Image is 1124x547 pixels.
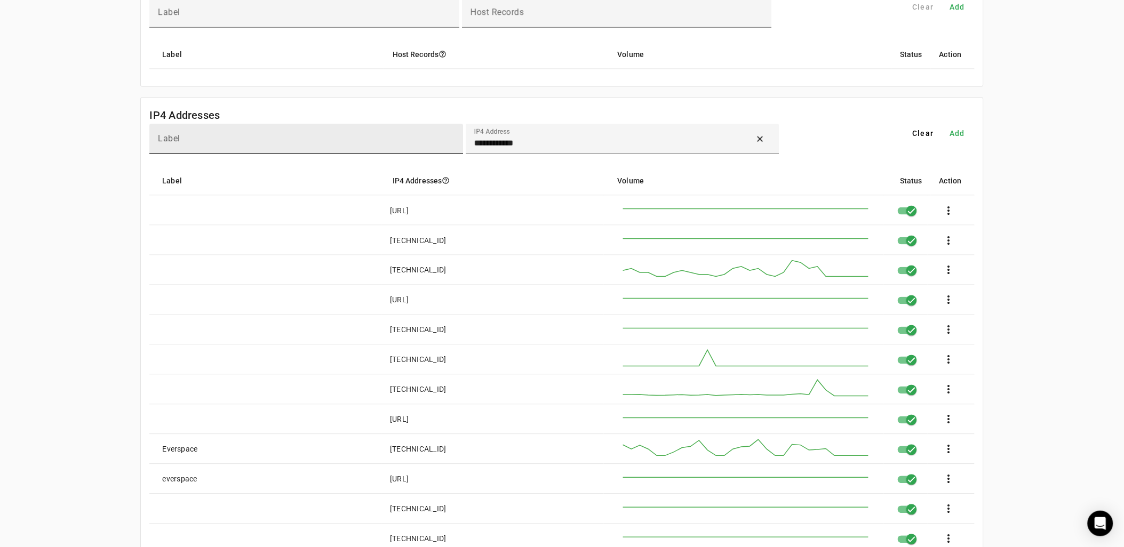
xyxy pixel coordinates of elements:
[384,39,609,69] mat-header-cell: Host Records
[891,39,931,69] mat-header-cell: Status
[950,2,965,12] span: Add
[384,166,609,196] mat-header-cell: IP4 Addresses
[891,166,931,196] mat-header-cell: Status
[390,325,447,335] div: [TECHNICAL_ID]
[950,128,965,139] span: Add
[390,384,447,395] div: [TECHNICAL_ID]
[390,474,409,485] div: [URL]
[390,414,409,425] div: [URL]
[442,176,450,184] i: help_outline
[1088,511,1113,536] div: Open Intercom Messenger
[149,166,384,196] mat-header-cell: Label
[162,444,197,455] div: Everspace
[745,126,779,152] button: Clear
[158,134,180,144] mat-label: Label
[162,474,197,485] div: everspace
[940,124,975,143] button: Add
[390,534,447,544] div: [TECHNICAL_ID]
[906,124,940,143] button: Clear
[149,39,384,69] mat-header-cell: Label
[931,166,975,196] mat-header-cell: Action
[390,504,447,514] div: [TECHNICAL_ID]
[390,355,447,365] div: [TECHNICAL_ID]
[439,50,447,58] i: help_outline
[390,265,447,276] div: [TECHNICAL_ID]
[471,7,524,18] mat-label: Host Records
[390,295,409,305] div: [URL]
[609,39,892,69] mat-header-cell: Volume
[474,128,510,135] mat-label: IP4 Address
[931,39,975,69] mat-header-cell: Action
[149,107,220,124] mat-card-title: IP4 Addresses
[390,444,447,455] div: [TECHNICAL_ID]
[609,166,892,196] mat-header-cell: Volume
[390,235,447,246] div: [TECHNICAL_ID]
[158,7,180,18] mat-label: Label
[913,128,934,139] span: Clear
[390,205,409,216] div: [URL]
